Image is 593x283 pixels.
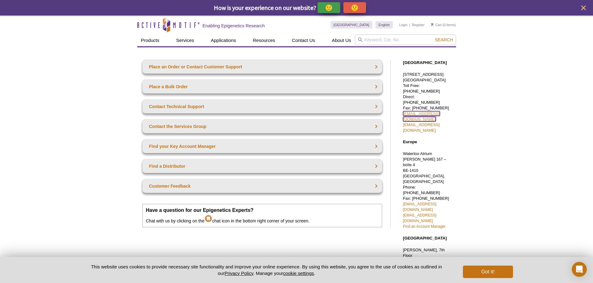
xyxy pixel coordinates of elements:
[142,139,382,153] a: Find your Key Account Manager
[403,157,446,184] span: [PERSON_NAME] 167 – boîte 4 BE-1410 [GEOGRAPHIC_DATA], [GEOGRAPHIC_DATA]
[146,208,379,224] p: Chat with us by clicking on the chat icon in the bottom right corner of your screen.
[283,271,314,276] button: cookie settings
[205,213,212,222] img: Intercom Chat
[224,271,253,276] a: Privacy Policy
[403,60,447,65] strong: [GEOGRAPHIC_DATA]
[142,159,382,173] a: Find a Distributor
[203,23,265,29] h2: Enabling Epigenetics Research
[435,37,453,42] span: Search
[172,34,198,46] a: Services
[328,34,355,46] a: About Us
[288,34,319,46] a: Contact Us
[403,213,436,223] a: [EMAIL_ADDRESS][DOMAIN_NAME]
[249,34,279,46] a: Resources
[403,224,446,229] a: Find an Account Manager
[137,34,163,46] a: Products
[403,139,417,144] strong: Europe
[375,21,393,29] a: English
[142,80,382,94] a: Place a Bulk Order
[399,23,407,27] a: Login
[403,122,440,133] a: [EMAIL_ADDRESS][DOMAIN_NAME]
[463,266,513,278] button: Got it!
[331,21,373,29] a: [GEOGRAPHIC_DATA]
[572,262,587,277] div: Open Intercom Messenger
[142,179,382,193] a: Customer Feedback
[403,72,453,133] p: [STREET_ADDRESS] [GEOGRAPHIC_DATA] Toll Free: [PHONE_NUMBER] Direct: [PHONE_NUMBER] Fax: [PHONE_N...
[403,202,436,212] a: [EMAIL_ADDRESS][DOMAIN_NAME]
[431,23,442,27] a: Cart
[409,21,410,29] li: |
[142,120,382,133] a: Contact the Services Group
[403,151,453,229] p: Waterloo Atrium Phone: [PHONE_NUMBER] Fax: [PHONE_NUMBER]
[403,236,447,240] strong: [GEOGRAPHIC_DATA]
[431,21,456,29] li: (0 items)
[355,34,456,45] input: Keyword, Cat. No.
[80,263,453,276] p: This website uses cookies to provide necessary site functionality and improve your online experie...
[142,100,382,113] a: Contact Technical Support
[412,23,425,27] a: Register
[214,4,316,11] span: How is your experience on our website?
[431,23,434,26] img: Your Cart
[325,4,333,11] p: 🙂
[146,208,254,213] strong: Have a question for our Epigenetics Experts?
[142,60,382,74] a: Place an Order or Contact Customer Support
[403,111,440,121] a: [EMAIL_ADDRESS][DOMAIN_NAME]
[433,37,455,43] button: Search
[580,4,587,12] button: close
[351,4,359,11] p: 🙁
[207,34,240,46] a: Applications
